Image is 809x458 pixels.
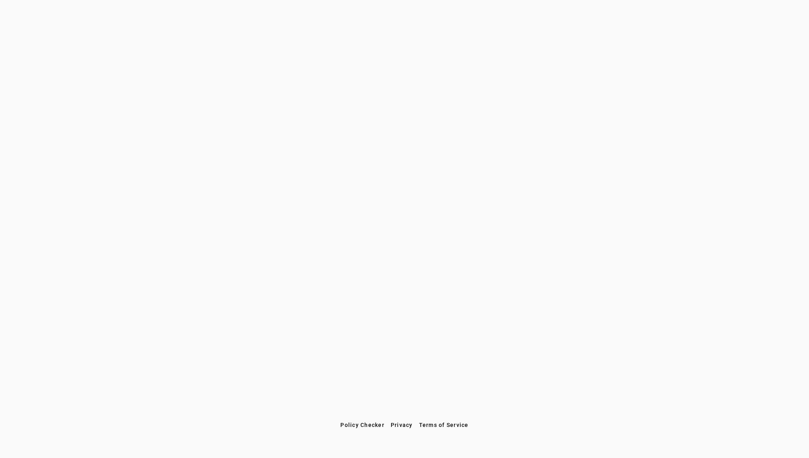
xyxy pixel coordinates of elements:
span: Terms of Service [419,422,469,428]
span: Privacy [391,422,413,428]
span: Policy Checker [340,422,384,428]
button: Terms of Service [416,418,472,432]
button: Policy Checker [337,418,388,432]
button: Privacy [388,418,416,432]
